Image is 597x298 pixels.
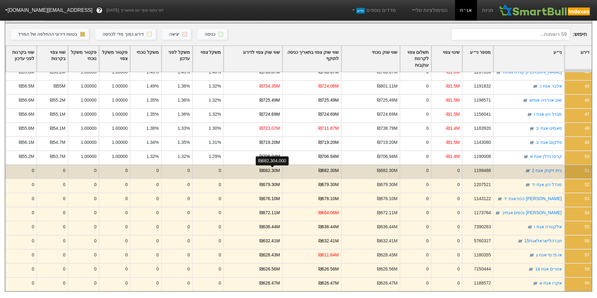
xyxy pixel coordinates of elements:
[112,153,128,160] div: 1.00000
[536,140,562,145] a: סלקום אגח יב
[63,167,65,174] div: 0
[525,182,531,188] img: tase link
[178,125,190,132] div: 1.33%
[426,111,429,118] div: 0
[205,31,215,38] div: כניסה
[318,266,339,272] div: ₪626.56M
[219,252,221,258] div: 0
[474,111,491,118] div: 1156041
[318,181,339,188] div: ₪679.30M
[532,168,562,173] a: בית זיקוק אגח 2
[224,46,282,72] div: Toggle SortBy
[474,252,491,258] div: 1180355
[156,210,159,216] div: 0
[503,69,562,74] a: [PERSON_NAME] קנדה אגחח
[112,139,128,146] div: 1.00000
[377,125,397,132] div: ₪738.79M
[474,83,491,89] div: 1191832
[219,210,221,216] div: 0
[156,280,159,286] div: 0
[259,97,280,104] div: ₪725.49M
[81,111,97,118] div: 1.00000
[63,252,65,258] div: 0
[377,238,397,244] div: ₪632.41M
[219,195,221,202] div: 0
[426,125,429,132] div: 0
[54,83,65,89] div: ₪55M
[526,112,533,118] img: tase link
[474,238,491,244] div: 5760327
[146,139,159,146] div: 1.34%
[50,125,65,132] div: ₪54.1M
[32,195,34,202] div: 0
[94,266,97,272] div: 0
[178,139,190,146] div: 1.35%
[98,6,101,15] span: ?
[32,266,34,272] div: 0
[94,280,97,286] div: 0
[32,210,34,216] div: 0
[94,181,97,188] div: 0
[169,31,179,38] div: יציאה
[445,69,460,75] div: -₪1.6M
[426,266,429,272] div: 0
[125,181,128,188] div: 0
[377,181,397,188] div: ₪679.30M
[125,280,128,286] div: 0
[178,69,190,75] div: 1.43%
[474,280,491,286] div: 1188572
[209,83,221,89] div: 1.32%
[283,46,341,72] div: Toggle SortBy
[125,238,128,244] div: 0
[130,46,161,72] div: Toggle SortBy
[209,153,221,160] div: 1.29%
[474,139,491,146] div: 1143080
[451,28,587,40] span: חיפוש :
[342,46,400,72] div: Toggle SortBy
[162,46,192,72] div: Toggle SortBy
[426,83,429,89] div: 0
[585,97,589,104] div: 46
[408,4,450,17] a: הסימולציות שלי
[463,46,493,72] div: Toggle SortBy
[529,252,535,259] img: tase link
[63,224,65,230] div: 0
[502,210,562,215] a: [PERSON_NAME] נכסים אגחיב
[318,280,339,286] div: ₪626.47M
[457,266,460,272] div: 0
[318,238,339,244] div: ₪632.41M
[377,167,397,174] div: ₪682.30M
[81,83,97,89] div: 1.00000
[517,238,523,245] img: tase link
[535,266,562,271] a: אזורים אגח 14
[259,280,280,286] div: ₪626.47M
[426,252,429,258] div: 0
[536,252,562,257] a: או.פי.סי אגח ג
[524,238,562,243] a: חברהלישראלאגח15
[178,153,190,160] div: 1.32%
[318,139,339,146] div: ₪719.20M
[585,210,589,216] div: 54
[585,167,589,174] div: 51
[585,125,589,132] div: 48
[146,153,159,160] div: 1.32%
[457,181,460,188] div: 0
[426,139,429,146] div: 0
[125,210,128,216] div: 0
[494,46,564,72] div: Toggle SortBy
[94,210,97,216] div: 0
[445,97,460,104] div: -₪1.5M
[32,238,34,244] div: 0
[585,252,589,258] div: 57
[156,252,159,258] div: 0
[457,280,460,286] div: 0
[209,125,221,132] div: 1.30%
[94,238,97,244] div: 0
[259,69,280,75] div: ₪766.07M
[209,69,221,75] div: 1.40%
[377,266,397,272] div: ₪626.56M
[457,224,460,230] div: 0
[585,280,589,286] div: 59
[348,4,398,17] a: מדדים נוספיםחדש
[63,195,65,202] div: 0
